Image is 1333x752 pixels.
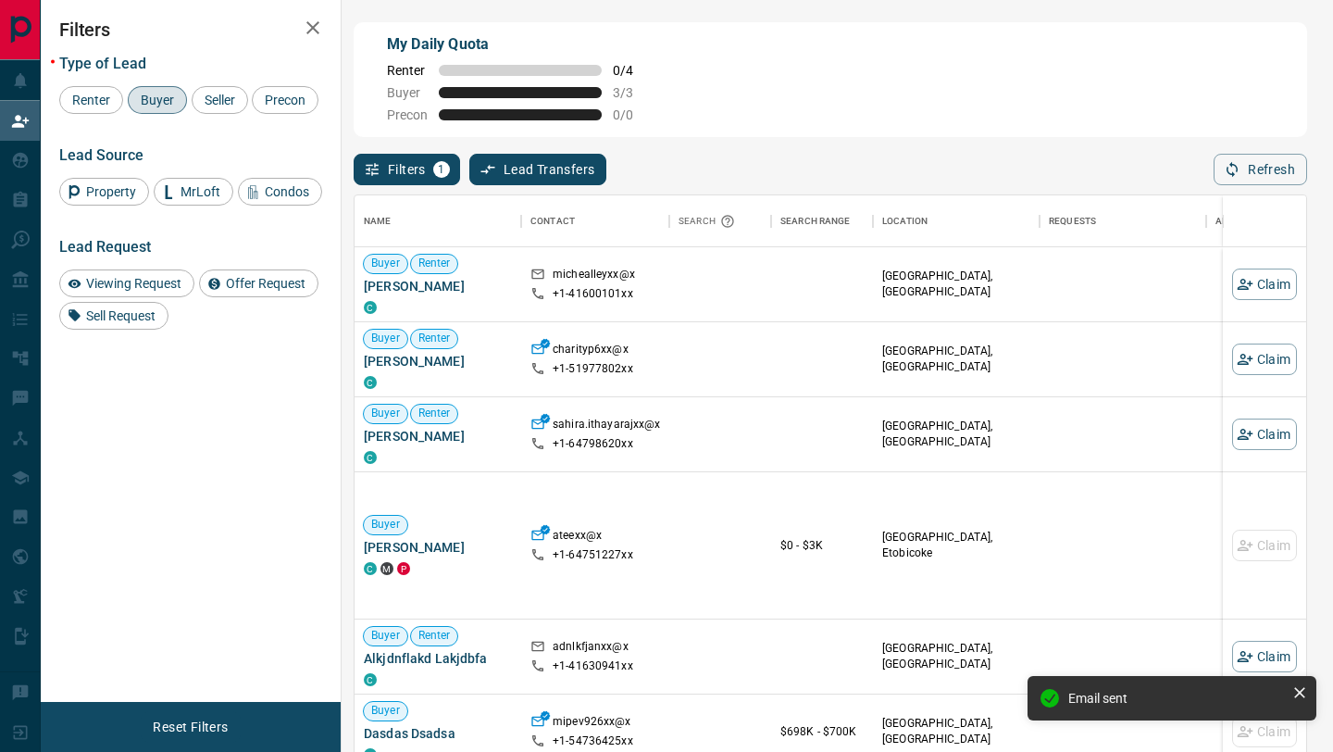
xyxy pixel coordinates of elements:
[553,714,631,733] p: mipev926xx@x
[553,267,635,286] p: michealleyxx@x
[258,93,312,107] span: Precon
[59,55,146,72] span: Type of Lead
[59,146,143,164] span: Lead Source
[613,107,654,122] span: 0 / 0
[364,331,407,346] span: Buyer
[59,86,123,114] div: Renter
[553,361,633,377] p: +1- 51977802xx
[364,451,377,464] div: condos.ca
[364,301,377,314] div: condos.ca
[199,269,318,297] div: Offer Request
[882,344,1030,375] p: [GEOGRAPHIC_DATA], [GEOGRAPHIC_DATA]
[252,86,318,114] div: Precon
[882,716,1030,747] p: [GEOGRAPHIC_DATA], [GEOGRAPHIC_DATA]
[553,286,633,302] p: +1- 41600101xx
[1232,269,1297,300] button: Claim
[387,63,428,78] span: Renter
[59,269,194,297] div: Viewing Request
[354,154,460,185] button: Filters1
[1040,195,1206,247] div: Requests
[882,530,1030,561] p: [GEOGRAPHIC_DATA], Etobicoke
[364,277,512,295] span: [PERSON_NAME]
[1232,419,1297,450] button: Claim
[238,178,322,206] div: Condos
[1068,691,1285,706] div: Email sent
[80,184,143,199] span: Property
[364,673,377,686] div: condos.ca
[174,184,227,199] span: MrLoft
[613,85,654,100] span: 3 / 3
[553,417,661,436] p: sahira.ithayarajxx@x
[780,537,864,554] p: $0 - $3K
[780,723,864,740] p: $698K - $700K
[364,256,407,271] span: Buyer
[387,107,428,122] span: Precon
[1214,154,1307,185] button: Refresh
[134,93,181,107] span: Buyer
[521,195,669,247] div: Contact
[355,195,521,247] div: Name
[192,86,248,114] div: Seller
[364,724,512,743] span: Dasdas Dsadsa
[1232,344,1297,375] button: Claim
[613,63,654,78] span: 0 / 4
[364,649,512,668] span: Alkjdnflakd Lakjdbfa
[882,195,928,247] div: Location
[364,517,407,533] span: Buyer
[387,33,654,56] p: My Daily Quota
[882,419,1030,450] p: [GEOGRAPHIC_DATA], [GEOGRAPHIC_DATA]
[258,184,316,199] span: Condos
[59,302,168,330] div: Sell Request
[435,163,448,176] span: 1
[128,86,187,114] div: Buyer
[553,639,629,658] p: adnlkfjanxx@x
[80,308,162,323] span: Sell Request
[364,376,377,389] div: condos.ca
[364,562,377,575] div: condos.ca
[387,85,428,100] span: Buyer
[873,195,1040,247] div: Location
[553,547,633,563] p: +1- 64751227xx
[553,436,633,452] p: +1- 64798620xx
[553,528,602,547] p: ateexx@x
[364,352,512,370] span: [PERSON_NAME]
[411,406,458,421] span: Renter
[1049,195,1096,247] div: Requests
[780,195,851,247] div: Search Range
[59,238,151,256] span: Lead Request
[553,658,633,674] p: +1- 41630941xx
[553,733,633,749] p: +1- 54736425xx
[530,195,575,247] div: Contact
[364,195,392,247] div: Name
[1232,641,1297,672] button: Claim
[882,641,1030,672] p: [GEOGRAPHIC_DATA], [GEOGRAPHIC_DATA]
[154,178,233,206] div: MrLoft
[679,195,740,247] div: Search
[141,711,240,743] button: Reset Filters
[771,195,873,247] div: Search Range
[59,19,322,41] h2: Filters
[364,703,407,719] span: Buyer
[411,331,458,346] span: Renter
[397,562,410,575] div: property.ca
[66,93,117,107] span: Renter
[364,628,407,644] span: Buyer
[59,178,149,206] div: Property
[364,538,512,557] span: [PERSON_NAME]
[469,154,607,185] button: Lead Transfers
[553,342,629,361] p: charityp6xx@x
[80,276,188,291] span: Viewing Request
[219,276,312,291] span: Offer Request
[198,93,242,107] span: Seller
[882,269,1030,300] p: [GEOGRAPHIC_DATA], [GEOGRAPHIC_DATA]
[380,562,393,575] div: mrloft.ca
[411,256,458,271] span: Renter
[364,406,407,421] span: Buyer
[364,427,512,445] span: [PERSON_NAME]
[411,628,458,644] span: Renter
